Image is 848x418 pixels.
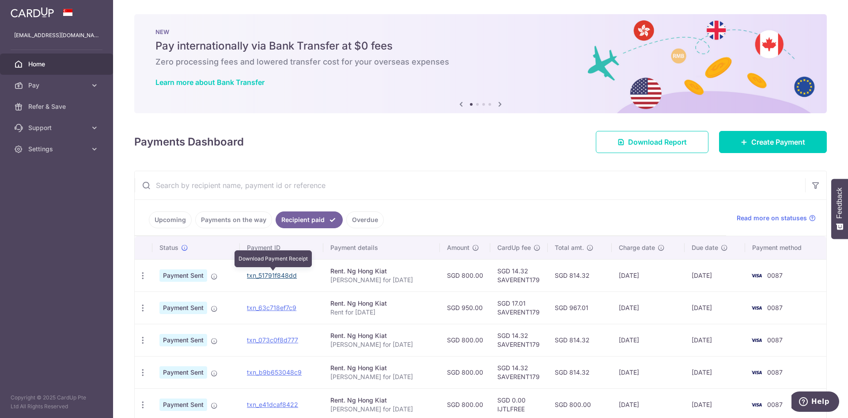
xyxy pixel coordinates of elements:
h4: Payments Dashboard [134,134,244,150]
input: Search by recipient name, payment id or reference [135,171,805,199]
td: SGD 814.32 [548,259,612,291]
span: Due date [692,243,718,252]
span: 0087 [767,336,783,344]
h5: Pay internationally via Bank Transfer at $0 fees [155,39,806,53]
div: Rent. Ng Hong Kiat [330,396,433,405]
span: Home [28,60,87,69]
td: SGD 814.32 [548,324,612,356]
th: Payment details [323,236,440,259]
span: Payment Sent [159,366,207,379]
td: SGD 814.32 [548,356,612,388]
td: SGD 14.32 SAVERENT179 [490,356,548,388]
iframe: Opens a widget where you can find more information [791,391,839,414]
a: Payments on the way [195,211,272,228]
td: SGD 800.00 [440,324,490,356]
div: Rent. Ng Hong Kiat [330,331,433,340]
a: txn_51791f848dd [247,272,297,279]
img: Bank Card [748,367,765,378]
td: [DATE] [685,291,746,324]
img: CardUp [11,7,54,18]
a: txn_b9b653048c9 [247,368,302,376]
td: SGD 800.00 [440,356,490,388]
a: Learn more about Bank Transfer [155,78,265,87]
td: SGD 967.01 [548,291,612,324]
span: Settings [28,145,87,153]
div: Rent. Ng Hong Kiat [330,267,433,276]
span: Amount [447,243,469,252]
td: [DATE] [612,324,684,356]
button: Feedback - Show survey [831,179,848,239]
td: [DATE] [685,324,746,356]
td: SGD 17.01 SAVERENT179 [490,291,548,324]
span: Pay [28,81,87,90]
span: 0087 [767,272,783,279]
span: Feedback [836,188,844,219]
img: Bank transfer banner [134,14,827,113]
p: [PERSON_NAME] for [DATE] [330,276,433,284]
p: [PERSON_NAME] for [DATE] [330,340,433,349]
span: Payment Sent [159,269,207,282]
span: Download Report [628,137,687,147]
span: 0087 [767,304,783,311]
td: SGD 14.32 SAVERENT179 [490,259,548,291]
a: Recipient paid [276,211,343,228]
th: Payment ID [240,236,323,259]
td: SGD 14.32 SAVERENT179 [490,324,548,356]
a: txn_073c0f8d777 [247,336,298,344]
img: Bank Card [748,270,765,281]
div: Rent. Ng Hong Kiat [330,364,433,372]
span: 0087 [767,401,783,408]
a: Download Report [596,131,708,153]
td: [DATE] [685,259,746,291]
p: [PERSON_NAME] for [DATE] [330,405,433,414]
span: Payment Sent [159,399,207,411]
p: [PERSON_NAME] for [DATE] [330,372,433,381]
a: txn_e41dcaf8422 [247,401,298,408]
img: Bank Card [748,335,765,345]
span: Payment Sent [159,334,207,346]
th: Payment method [745,236,826,259]
td: [DATE] [612,259,684,291]
span: Read more on statuses [737,214,807,222]
span: Support [28,123,87,132]
a: txn_63c718ef7c9 [247,304,296,311]
td: [DATE] [612,356,684,388]
a: Upcoming [149,211,192,228]
span: 0087 [767,368,783,376]
td: SGD 800.00 [440,259,490,291]
span: CardUp fee [497,243,531,252]
span: Create Payment [751,137,805,147]
img: Bank Card [748,399,765,410]
h6: Zero processing fees and lowered transfer cost for your overseas expenses [155,57,806,67]
span: Charge date [619,243,655,252]
a: Overdue [346,211,384,228]
img: Bank Card [748,303,765,313]
div: Rent. Ng Hong Kiat [330,299,433,308]
a: Read more on statuses [737,214,816,222]
p: Rent for [DATE] [330,308,433,317]
p: [EMAIL_ADDRESS][DOMAIN_NAME] [14,31,99,40]
td: SGD 950.00 [440,291,490,324]
div: Download Payment Receipt [235,250,312,267]
span: Total amt. [555,243,584,252]
td: [DATE] [612,291,684,324]
a: Create Payment [719,131,827,153]
span: Status [159,243,178,252]
p: NEW [155,28,806,35]
span: Refer & Save [28,102,87,111]
span: Payment Sent [159,302,207,314]
td: [DATE] [685,356,746,388]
